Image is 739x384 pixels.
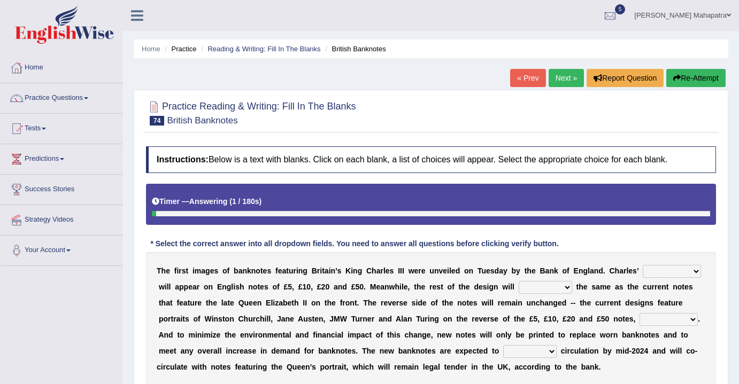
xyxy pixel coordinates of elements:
b: r [623,267,626,275]
b: o [678,283,682,291]
b: s [399,299,403,307]
a: Your Account [1,236,122,262]
b: r [380,267,383,275]
b: t [355,299,357,307]
b: n [579,267,583,275]
b: n [457,299,462,307]
b: h [161,299,166,307]
b: w [159,283,165,291]
b: e [386,267,390,275]
b: t [466,299,469,307]
b: E [217,283,222,291]
b: £ [351,283,356,291]
b: t [682,283,684,291]
b: g [489,283,494,291]
b: n [242,267,247,275]
b: ( [229,197,232,206]
b: t [257,283,260,291]
b: o [430,299,435,307]
b: , [311,283,313,291]
b: l [510,283,512,291]
b: e [628,267,633,275]
b: d [418,299,422,307]
b: e [288,299,292,307]
b: e [404,283,408,291]
b: t [666,283,669,291]
b: o [256,267,260,275]
b: ’ [335,267,337,275]
b: u [244,299,249,307]
b: n [494,283,498,291]
b: b [512,267,517,275]
b: h [294,299,299,307]
b: z [275,299,279,307]
b: o [462,299,467,307]
b: a [615,283,619,291]
b: h [368,299,373,307]
b: v [388,299,392,307]
b: s [591,283,596,291]
b: e [684,283,689,291]
b: o [272,283,277,291]
b: n [209,283,213,291]
b: n [594,267,599,275]
b: n [315,299,320,307]
b: r [195,299,197,307]
b: i [233,283,235,291]
b: e [376,283,380,291]
b: a [175,283,179,291]
b: T [157,267,161,275]
b: E [266,299,271,307]
b: n [257,299,262,307]
b: y [516,267,520,275]
b: n [661,283,666,291]
b: e [278,267,282,275]
b: e [166,267,170,275]
b: a [282,267,286,275]
b: m [195,267,201,275]
b: i [508,283,510,291]
b: t [525,267,527,275]
b: u [289,267,294,275]
b: r [317,267,320,275]
b: i [176,267,179,275]
b: ’ [637,267,638,275]
b: E [574,267,579,275]
b: e [332,299,336,307]
b: a [325,267,329,275]
b: i [165,283,167,291]
b: i [399,283,402,291]
b: n [338,283,343,291]
b: e [469,299,473,307]
b: , [408,283,410,291]
b: b [283,299,288,307]
b: s [633,267,637,275]
b: 1 [303,283,307,291]
b: l [512,283,514,291]
h2: Practice Reading & Writing: Fill In The Blanks [146,99,356,126]
b: g [583,267,588,275]
b: B [312,267,317,275]
b: e [179,299,183,307]
b: Q [238,299,244,307]
b: l [271,299,273,307]
b: e [213,299,217,307]
a: « Prev [510,69,545,87]
b: h [527,267,532,275]
b: f [340,299,343,307]
b: n [331,267,336,275]
b: g [358,267,363,275]
b: t [459,283,461,291]
b: I [402,267,404,275]
b: u [647,283,652,291]
b: f [277,283,280,291]
b: I [303,299,305,307]
b: 5 [355,283,359,291]
b: e [383,299,388,307]
b: e [635,283,639,291]
button: Re-Attempt [666,69,726,87]
b: t [442,299,444,307]
b: d [495,267,499,275]
b: a [334,283,338,291]
b: r [655,283,657,291]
